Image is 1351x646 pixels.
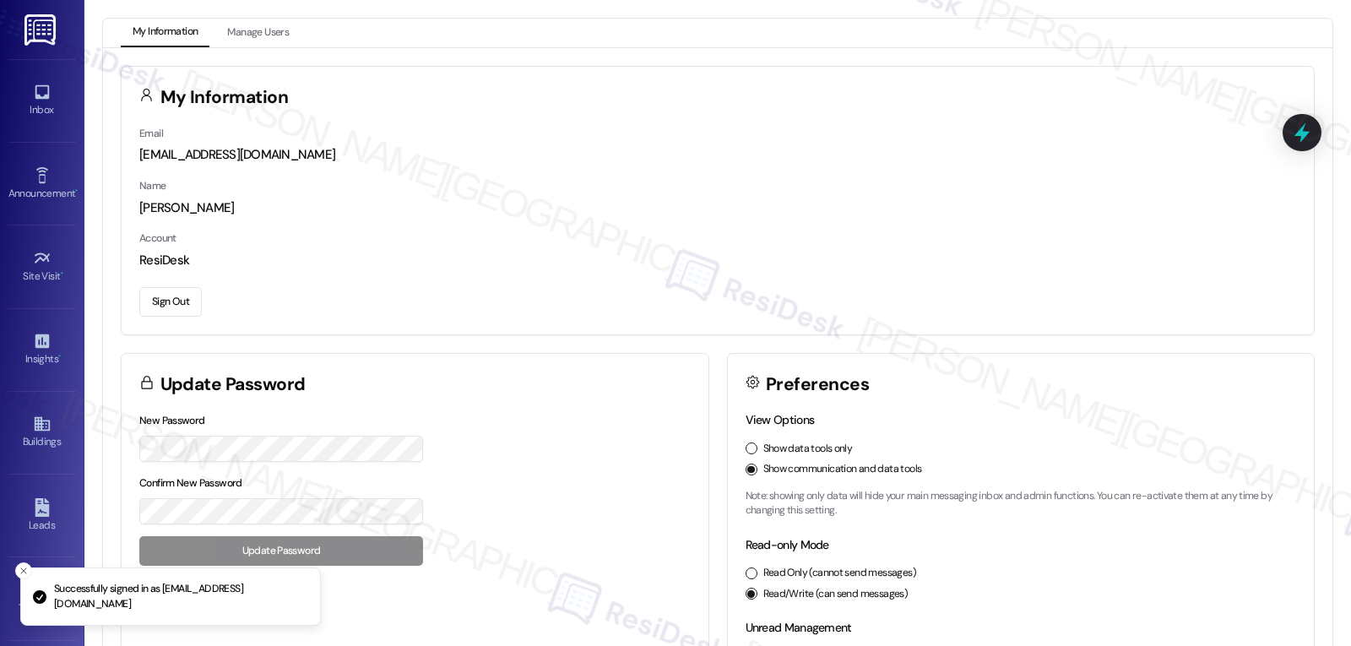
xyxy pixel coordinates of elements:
button: My Information [121,19,209,47]
span: • [75,185,78,197]
label: View Options [746,412,815,427]
button: Manage Users [215,19,301,47]
label: New Password [139,414,205,427]
p: Successfully signed in as [EMAIL_ADDRESS][DOMAIN_NAME] [54,582,307,611]
div: ResiDesk [139,252,1296,269]
button: Sign Out [139,287,202,317]
a: Buildings [8,410,76,455]
label: Account [139,231,176,245]
label: Email [139,127,163,140]
a: Templates • [8,576,76,622]
h3: Preferences [766,376,869,394]
p: Note: showing only data will hide your main messaging inbox and admin functions. You can re-activ... [746,489,1297,518]
label: Confirm New Password [139,476,242,490]
h3: Update Password [160,376,306,394]
label: Read/Write (can send messages) [763,587,909,602]
h3: My Information [160,89,289,106]
span: • [58,350,61,362]
img: ResiDesk Logo [24,14,59,46]
label: Show communication and data tools [763,462,922,477]
div: [EMAIL_ADDRESS][DOMAIN_NAME] [139,146,1296,164]
a: Inbox [8,78,76,123]
label: Show data tools only [763,442,853,457]
a: Insights • [8,327,76,372]
label: Read Only (cannot send messages) [763,566,916,581]
span: • [61,268,63,280]
label: Unread Management [746,620,852,635]
button: Close toast [15,562,32,579]
div: [PERSON_NAME] [139,199,1296,217]
label: Name [139,179,166,193]
label: Read-only Mode [746,537,829,552]
a: Site Visit • [8,244,76,290]
a: Leads [8,493,76,539]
